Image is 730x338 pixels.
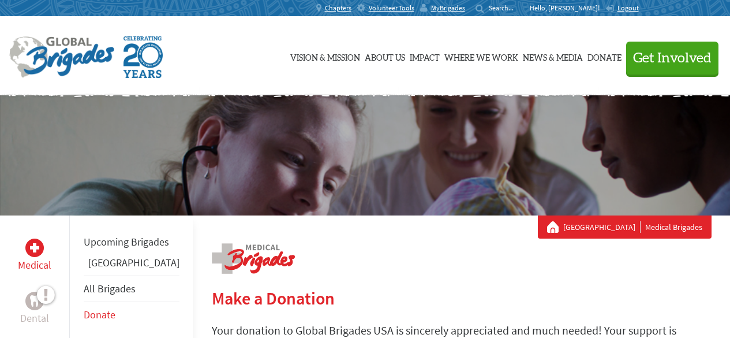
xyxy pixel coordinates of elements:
div: Medical Brigades [547,221,702,233]
a: Vision & Mission [290,27,360,85]
a: Where We Work [444,27,518,85]
span: Logout [617,3,639,12]
li: Guatemala [84,255,179,276]
h2: Make a Donation [212,288,712,309]
div: Dental [25,292,44,310]
a: Donate [84,308,115,321]
img: Dental [30,295,39,306]
a: Upcoming Brigades [84,235,169,248]
span: Chapters [325,3,351,13]
span: MyBrigades [431,3,465,13]
a: [GEOGRAPHIC_DATA] [563,221,641,233]
span: Get Involved [633,51,712,65]
div: Medical [25,239,44,257]
a: Donate [587,27,622,85]
a: [GEOGRAPHIC_DATA] [88,256,179,269]
p: Medical [18,257,51,273]
p: Dental [20,310,49,326]
a: Impact [410,27,440,85]
img: Global Brigades Logo [9,36,114,78]
a: DentalDental [20,292,49,326]
a: All Brigades [84,282,136,295]
li: All Brigades [84,276,179,302]
a: Logout [605,3,639,13]
img: Medical [30,243,39,252]
img: Global Brigades Celebrating 20 Years [123,36,163,78]
span: Volunteer Tools [369,3,414,13]
button: Get Involved [626,42,718,75]
li: Donate [84,302,179,328]
a: About Us [365,27,405,85]
p: Hello, [PERSON_NAME]! [530,3,605,13]
a: MedicalMedical [18,239,51,273]
a: News & Media [523,27,583,85]
input: Search... [489,3,522,12]
li: Upcoming Brigades [84,229,179,255]
img: logo-medical.png [212,243,295,274]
